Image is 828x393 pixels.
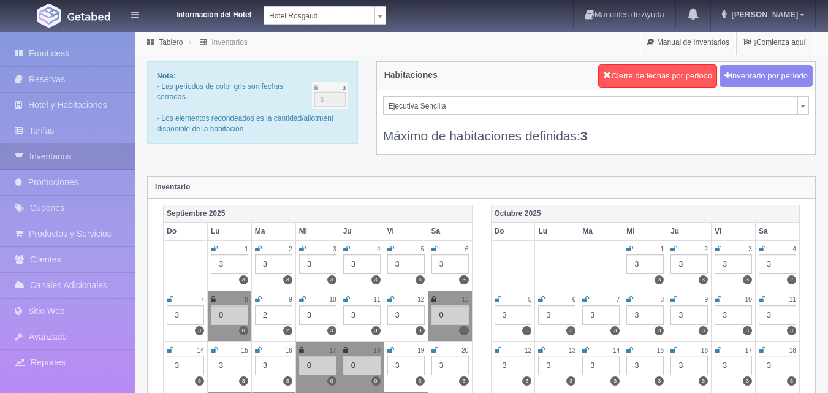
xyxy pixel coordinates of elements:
small: 4 [792,246,796,253]
small: 16 [285,347,292,354]
div: 0 [211,305,248,325]
div: 3 [759,305,796,325]
small: 9 [289,296,292,303]
small: 18 [373,347,380,354]
div: 3 [387,305,425,325]
small: 14 [197,347,204,354]
label: 3 [522,376,531,386]
div: 3 [387,356,425,375]
img: Getabed [67,12,110,21]
small: 15 [241,347,248,354]
th: Ma [579,223,623,240]
div: Máximo de habitaciones definidas: [383,115,809,145]
img: cutoff.png [312,82,348,109]
div: 3 [538,356,575,375]
label: 3 [610,326,620,335]
a: Inventarios [211,38,248,47]
small: 7 [617,296,620,303]
div: 3 [626,254,664,274]
small: 2 [704,246,708,253]
th: Lu [535,223,579,240]
strong: Inventario [155,183,190,191]
small: 11 [373,296,380,303]
small: 2 [289,246,292,253]
label: 3 [459,275,468,284]
small: 5 [421,246,425,253]
img: Getabed [37,4,61,28]
label: 3 [195,376,204,386]
span: Ejecutiva Sencilla [389,97,792,115]
small: 9 [704,296,708,303]
small: 17 [745,347,752,354]
div: 3 [255,254,292,274]
div: 3 [626,356,664,375]
small: 3 [333,246,336,253]
label: 0 [371,376,381,386]
label: 3 [743,275,752,284]
small: 6 [572,296,576,303]
div: 2 [255,305,292,325]
small: 12 [417,296,424,303]
a: Tablero [159,38,183,47]
div: 3 [670,254,708,274]
small: 13 [461,296,468,303]
div: 3 [715,305,752,325]
div: 0 [343,356,381,375]
span: [PERSON_NAME] [728,10,798,19]
div: 0 [299,356,336,375]
label: 3 [416,275,425,284]
small: 8 [245,296,248,303]
small: 7 [200,296,204,303]
small: 11 [789,296,796,303]
th: Septiembre 2025 [164,205,473,223]
button: Inventario por periodo [720,65,813,88]
small: 15 [657,347,664,354]
th: Do [491,223,535,240]
th: Mi [623,223,667,240]
label: 3 [743,376,752,386]
label: 3 [195,326,204,335]
h4: Habitaciones [384,71,438,80]
label: 3 [283,376,292,386]
label: 3 [459,376,468,386]
small: 10 [745,296,752,303]
th: Octubre 2025 [491,205,800,223]
div: 3 [211,356,248,375]
th: Vi [384,223,428,240]
b: Nota: [157,72,176,80]
div: 3 [670,305,708,325]
div: 3 [582,356,620,375]
label: 3 [416,376,425,386]
label: 0 [459,326,468,335]
div: 3 [626,305,664,325]
label: 3 [416,326,425,335]
label: 3 [655,376,664,386]
th: Lu [207,223,251,240]
div: 3 [167,305,204,325]
label: 3 [787,376,796,386]
div: 3 [715,356,752,375]
div: 3 [670,356,708,375]
label: 3 [239,376,248,386]
small: 6 [465,246,469,253]
label: 3 [566,326,575,335]
th: Sa [756,223,800,240]
label: 3 [327,326,336,335]
small: 13 [569,347,575,354]
label: 3 [371,326,381,335]
div: 3 [255,356,292,375]
div: 3 [495,356,532,375]
div: 3 [387,254,425,274]
div: 3 [759,356,796,375]
a: Hotel Rosgaud [264,6,386,25]
div: 3 [343,305,381,325]
span: Hotel Rosgaud [269,7,370,25]
small: 16 [701,347,708,354]
label: 3 [371,275,381,284]
small: 17 [329,347,336,354]
label: 3 [283,275,292,284]
div: 3 [582,305,620,325]
label: 3 [743,326,752,335]
th: Vi [712,223,756,240]
div: 3 [343,254,381,274]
